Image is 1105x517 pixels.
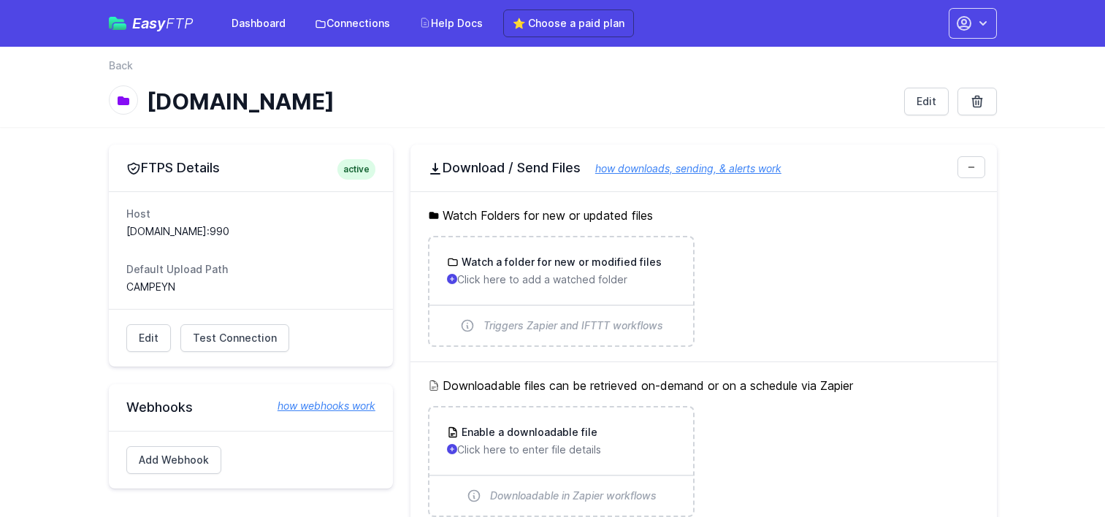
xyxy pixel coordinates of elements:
[126,159,375,177] h2: FTPS Details
[180,324,289,352] a: Test Connection
[126,224,375,239] dd: [DOMAIN_NAME]:990
[126,446,221,474] a: Add Webhook
[126,399,375,416] h2: Webhooks
[447,443,676,457] p: Click here to enter file details
[490,489,657,503] span: Downloadable in Zapier workflows
[1032,444,1087,499] iframe: Drift Widget Chat Controller
[503,9,634,37] a: ⭐ Choose a paid plan
[581,162,781,175] a: how downloads, sending, & alerts work
[109,16,194,31] a: EasyFTP
[126,262,375,277] dt: Default Upload Path
[904,88,949,115] a: Edit
[428,377,979,394] h5: Downloadable files can be retrieved on-demand or on a schedule via Zapier
[447,272,676,287] p: Click here to add a watched folder
[109,58,133,73] a: Back
[132,16,194,31] span: Easy
[428,207,979,224] h5: Watch Folders for new or updated files
[429,407,693,516] a: Enable a downloadable file Click here to enter file details Downloadable in Zapier workflows
[109,58,997,82] nav: Breadcrumb
[459,425,597,440] h3: Enable a downloadable file
[410,10,492,37] a: Help Docs
[428,159,979,177] h2: Download / Send Files
[126,280,375,294] dd: CAMPEYN
[126,324,171,352] a: Edit
[459,255,662,269] h3: Watch a folder for new or modified files
[429,237,693,345] a: Watch a folder for new or modified files Click here to add a watched folder Triggers Zapier and I...
[306,10,399,37] a: Connections
[483,318,663,333] span: Triggers Zapier and IFTTT workflows
[263,399,375,413] a: how webhooks work
[193,331,277,345] span: Test Connection
[223,10,294,37] a: Dashboard
[147,88,892,115] h1: [DOMAIN_NAME]
[126,207,375,221] dt: Host
[166,15,194,32] span: FTP
[337,159,375,180] span: active
[109,17,126,30] img: easyftp_logo.png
